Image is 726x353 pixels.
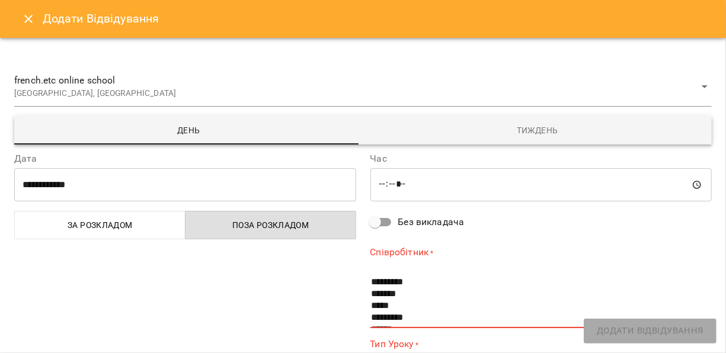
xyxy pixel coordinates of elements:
[14,88,698,100] p: [GEOGRAPHIC_DATA], [GEOGRAPHIC_DATA]
[14,5,43,33] button: Close
[185,211,356,239] button: Поза розкладом
[22,218,178,232] span: За розкладом
[193,218,349,232] span: Поза розкладом
[398,215,465,229] span: Без викладача
[43,9,159,28] h6: Додати Відвідування
[370,154,712,163] label: Час
[370,123,705,137] span: Тиждень
[14,66,712,107] div: french.etc online school[GEOGRAPHIC_DATA], [GEOGRAPHIC_DATA]
[14,154,356,163] label: Дата
[370,338,712,351] label: Тип Уроку
[21,123,356,137] span: День
[14,73,698,88] span: french.etc online school
[14,211,186,239] button: За розкладом
[370,246,712,259] label: Співробітник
